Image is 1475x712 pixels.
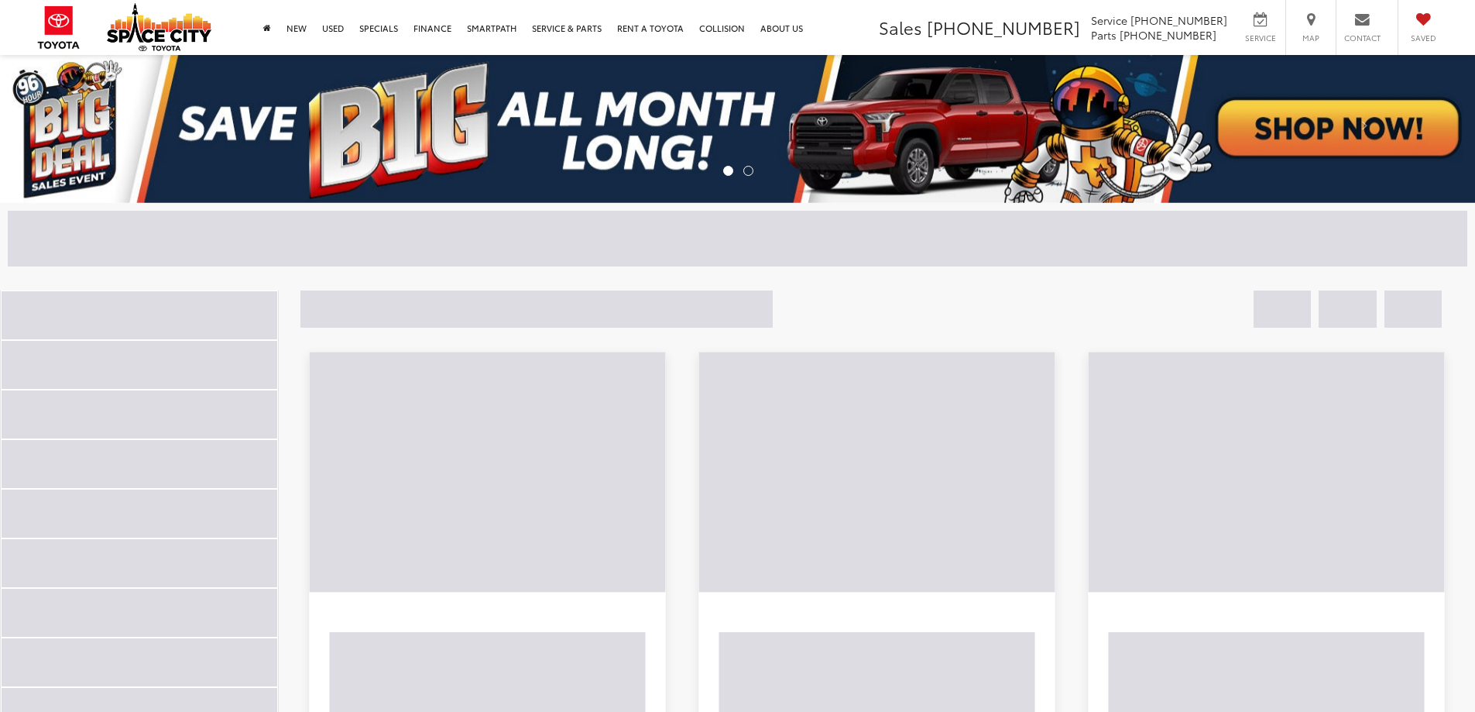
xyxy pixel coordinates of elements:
[1130,12,1227,28] span: [PHONE_NUMBER]
[927,15,1080,40] span: [PHONE_NUMBER]
[1294,33,1328,43] span: Map
[1243,33,1278,43] span: Service
[1091,12,1127,28] span: Service
[1091,27,1117,43] span: Parts
[1120,27,1216,43] span: [PHONE_NUMBER]
[107,3,211,51] img: Space City Toyota
[879,15,922,40] span: Sales
[1406,33,1440,43] span: Saved
[1344,33,1381,43] span: Contact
